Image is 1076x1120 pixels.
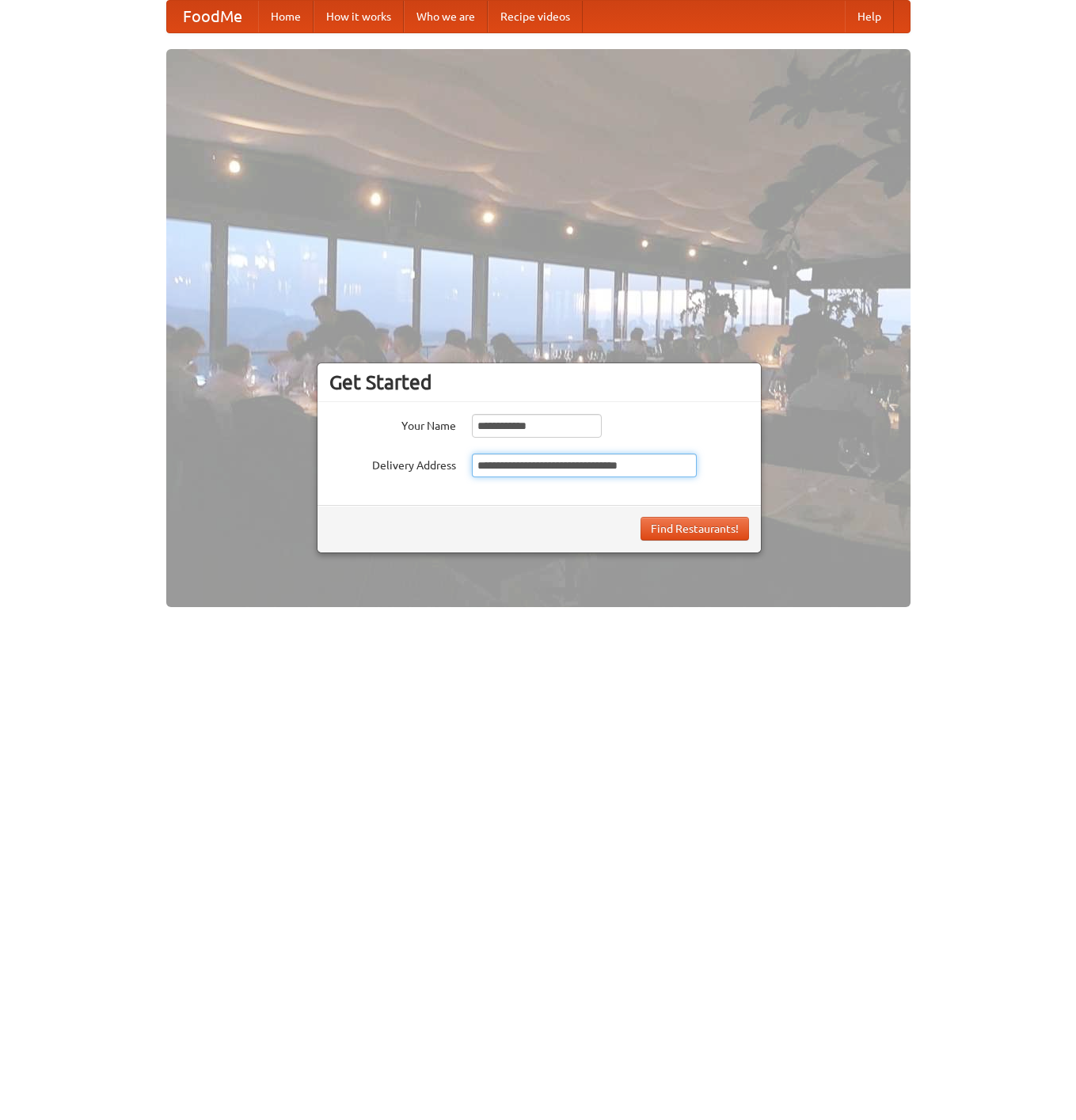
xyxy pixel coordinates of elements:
h3: Get Started [329,370,749,394]
a: Home [258,1,314,32]
a: How it works [314,1,404,32]
label: Your Name [329,414,456,434]
label: Delivery Address [329,454,456,473]
a: FoodMe [167,1,258,32]
a: Who we are [404,1,488,32]
a: Recipe videos [488,1,583,32]
a: Help [845,1,894,32]
button: Find Restaurants! [641,517,749,541]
